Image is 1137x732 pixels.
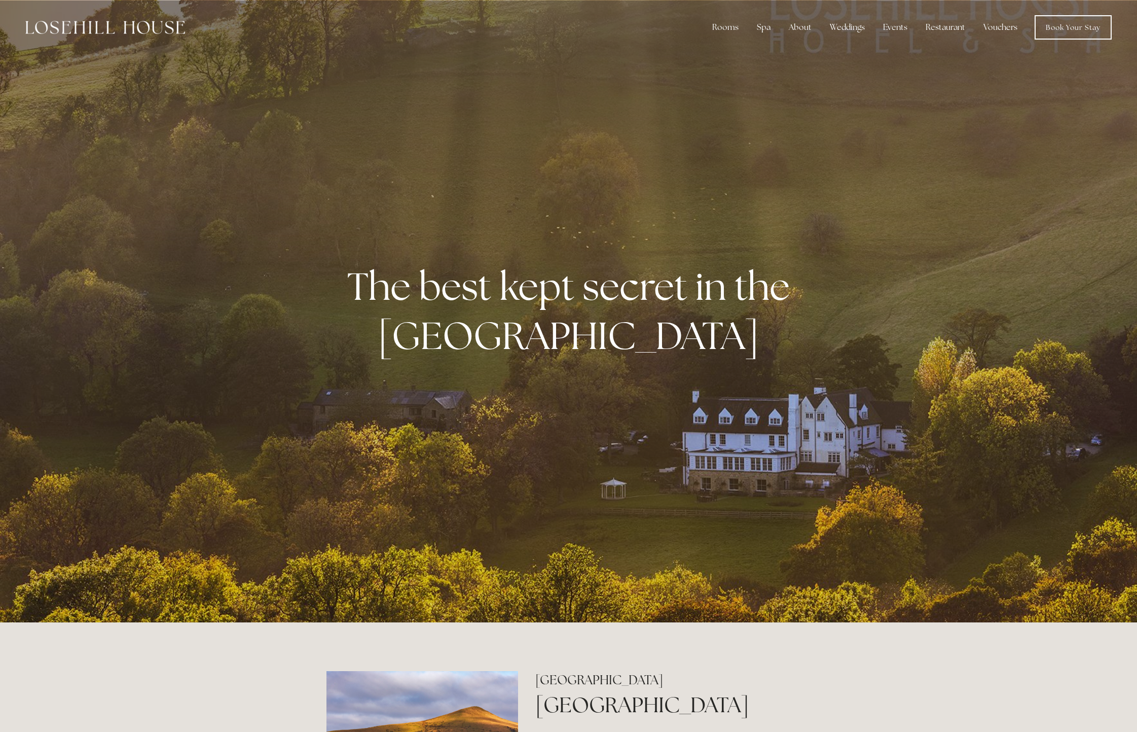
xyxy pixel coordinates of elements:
div: Events [875,17,915,38]
div: Rooms [704,17,747,38]
h2: [GEOGRAPHIC_DATA] [535,671,811,689]
strong: The best kept secret in the [GEOGRAPHIC_DATA] [347,261,798,361]
div: Restaurant [918,17,973,38]
a: Vouchers [975,17,1025,38]
div: Weddings [822,17,873,38]
h1: [GEOGRAPHIC_DATA] [535,690,811,720]
img: Losehill House [25,21,185,34]
a: Book Your Stay [1035,15,1112,40]
div: About [781,17,820,38]
div: Spa [749,17,779,38]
